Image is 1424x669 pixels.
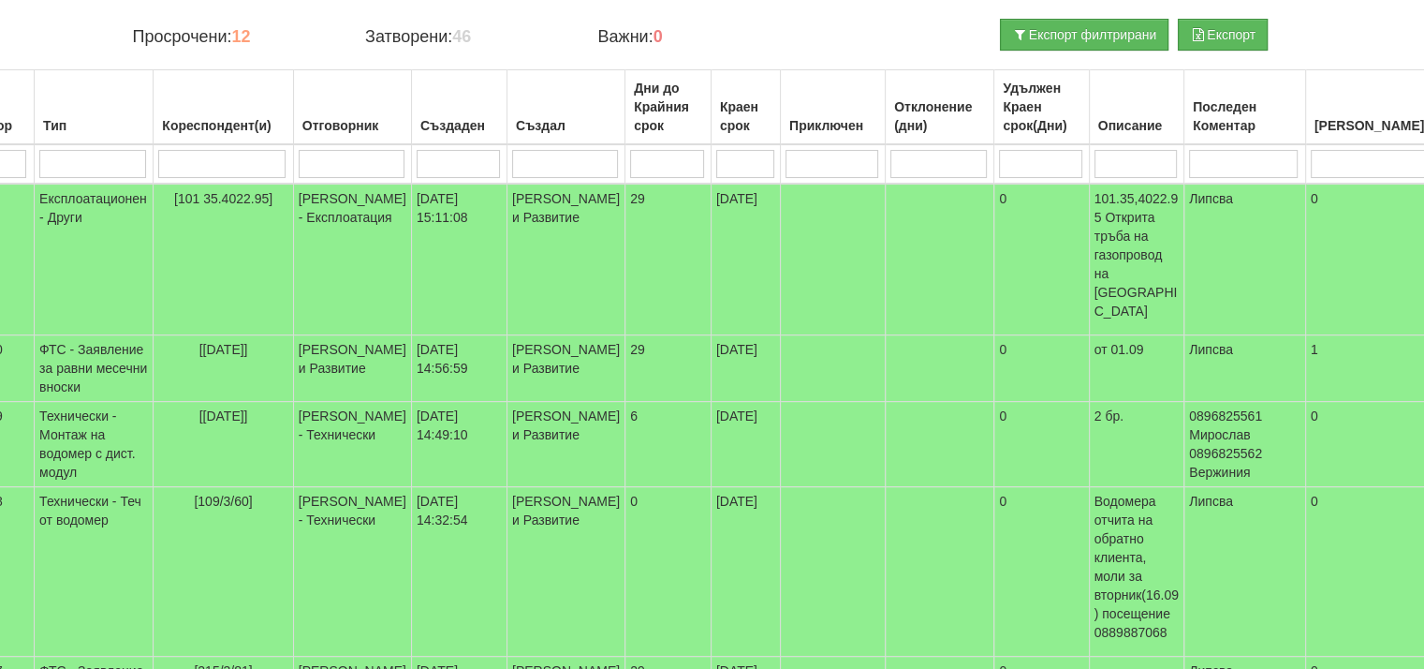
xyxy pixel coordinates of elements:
span: 6 [630,409,638,424]
p: от 01.09 [1094,340,1180,359]
td: 0 [994,402,1089,487]
th: Последен Коментар: No sort applied, activate to apply an ascending sort [1184,70,1306,145]
b: 0 [653,27,663,46]
td: [DATE] [711,487,780,657]
button: Експорт [1178,19,1268,51]
td: 0 [994,184,1089,335]
span: Липсва [1189,191,1233,206]
h4: Важни: [598,28,803,47]
div: Отклонение (дни) [890,94,989,139]
td: 0 [994,487,1089,657]
span: Липсва [1189,342,1233,357]
td: [DATE] [711,402,780,487]
h4: Затворени: [365,28,570,47]
div: Описание [1094,112,1180,139]
div: Създал [512,112,620,139]
h4: Просрочени: [133,28,338,47]
td: 0 [994,335,1089,402]
b: 46 [452,27,471,46]
th: Създаден: No sort applied, activate to apply an ascending sort [411,70,506,145]
td: [DATE] 14:56:59 [411,335,506,402]
div: Кореспондент(и) [158,112,287,139]
td: [DATE] 14:32:54 [411,487,506,657]
td: [DATE] 15:11:08 [411,184,506,335]
td: Технически - Монтаж на водомер с дист. модул [35,402,154,487]
div: Последен Коментар [1189,94,1300,139]
p: 2 бр. [1094,407,1180,425]
p: 101.35,4022.95 Открита тръба на газопровод на [GEOGRAPHIC_DATA] [1094,189,1180,320]
td: Експлоатационен - Други [35,184,154,335]
span: [101 35.4022.95] [174,191,272,206]
td: [PERSON_NAME] и Развитие [506,184,624,335]
span: 0 [630,494,638,509]
th: Създал: No sort applied, activate to apply an ascending sort [506,70,624,145]
td: [PERSON_NAME] - Експлоатация [293,184,411,335]
td: [PERSON_NAME] и Развитие [506,487,624,657]
td: ФТС - Заявление за равни месечни вноски [35,335,154,402]
th: Тип: No sort applied, activate to apply an ascending sort [35,70,154,145]
b: 12 [231,27,250,46]
span: [[DATE]] [199,409,248,424]
td: [DATE] [711,184,780,335]
th: Отговорник: No sort applied, activate to apply an ascending sort [293,70,411,145]
td: [PERSON_NAME] и Развитие [506,335,624,402]
p: Водомера отчита на обратно клиента, моли за вторник(16.09) посещение 0889887068 [1094,492,1180,642]
div: Приключен [785,112,880,139]
span: Липсва [1189,494,1233,509]
button: Експорт филтрирани [1000,19,1168,51]
th: Отклонение (дни): No sort applied, activate to apply an ascending sort [886,70,994,145]
span: [109/3/60] [194,494,252,509]
div: Краен срок [716,94,775,139]
span: 29 [630,342,645,357]
th: Краен срок: No sort applied, activate to apply an ascending sort [711,70,780,145]
th: Приключен: No sort applied, activate to apply an ascending sort [780,70,885,145]
td: [PERSON_NAME] - Технически [293,487,411,657]
td: [PERSON_NAME] и Развитие [506,402,624,487]
span: 29 [630,191,645,206]
span: [[DATE]] [199,342,248,357]
div: Отговорник [299,112,406,139]
td: [DATE] 14:49:10 [411,402,506,487]
div: Дни до Крайния срок [630,75,706,139]
th: Дни до Крайния срок: No sort applied, activate to apply an ascending sort [625,70,712,145]
div: Удължен Краен срок(Дни) [999,75,1083,139]
div: Тип [39,112,148,139]
th: Описание: No sort applied, activate to apply an ascending sort [1089,70,1184,145]
th: Удължен Краен срок(Дни): No sort applied, activate to apply an ascending sort [994,70,1089,145]
div: Създаден [417,112,502,139]
td: [DATE] [711,335,780,402]
td: [PERSON_NAME] - Технически [293,402,411,487]
td: Технически - Теч от водомер [35,487,154,657]
span: 0896825561 Мирослав 0896825562 Вержиния [1189,409,1262,480]
td: [PERSON_NAME] и Развитие [293,335,411,402]
th: Кореспондент(и): No sort applied, activate to apply an ascending sort [154,70,293,145]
